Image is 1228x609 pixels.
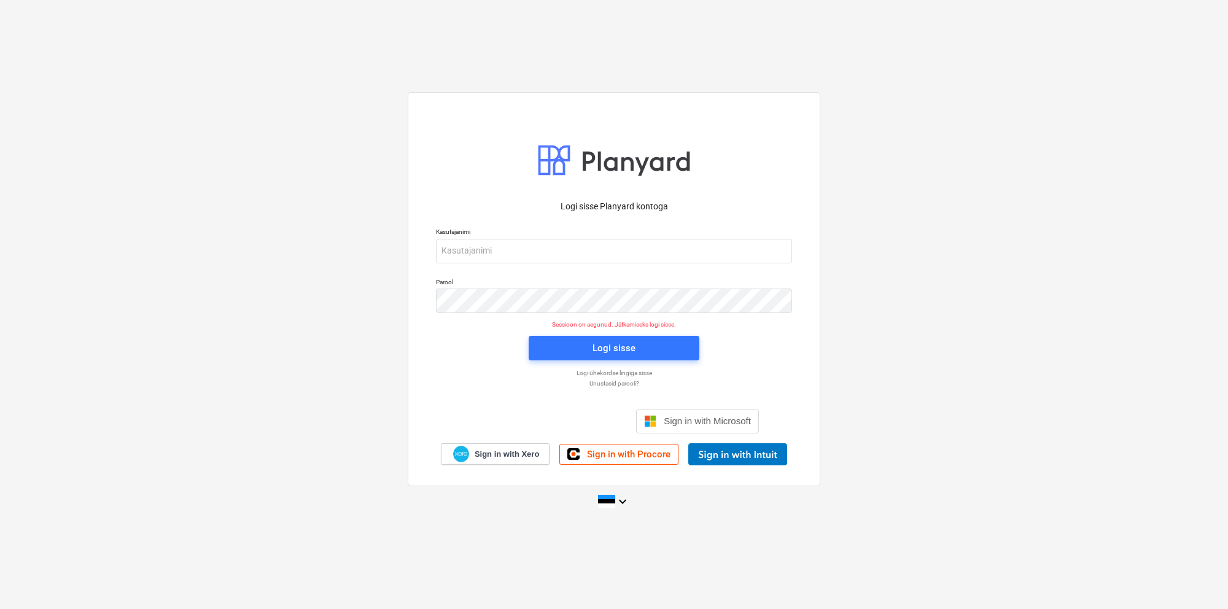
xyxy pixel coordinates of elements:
i: keyboard_arrow_down [615,494,630,509]
img: Xero logo [453,446,469,462]
div: Logi sisse Google’i kontoga. Avaneb uuel vahelehel [469,408,626,435]
input: Kasutajanimi [436,239,792,263]
p: Sessioon on aegunud. Jätkamiseks logi sisse. [429,320,799,328]
a: Unustasid parooli? [430,379,798,387]
iframe: Chat Widget [1167,550,1228,609]
iframe: Sisselogimine Google'i nupu abil [463,408,632,435]
a: Sign in with Procore [559,444,678,465]
span: Sign in with Xero [475,449,539,460]
span: Sign in with Microsoft [664,416,751,426]
p: Parool [436,278,792,289]
a: Logi ühekordse lingiga sisse [430,369,798,377]
p: Logi sisse Planyard kontoga [436,200,792,213]
span: Sign in with Procore [587,449,670,460]
div: Logi sisse [593,340,635,356]
button: Logi sisse [529,336,699,360]
img: Microsoft logo [644,415,656,427]
p: Kasutajanimi [436,228,792,238]
a: Sign in with Xero [441,443,550,465]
